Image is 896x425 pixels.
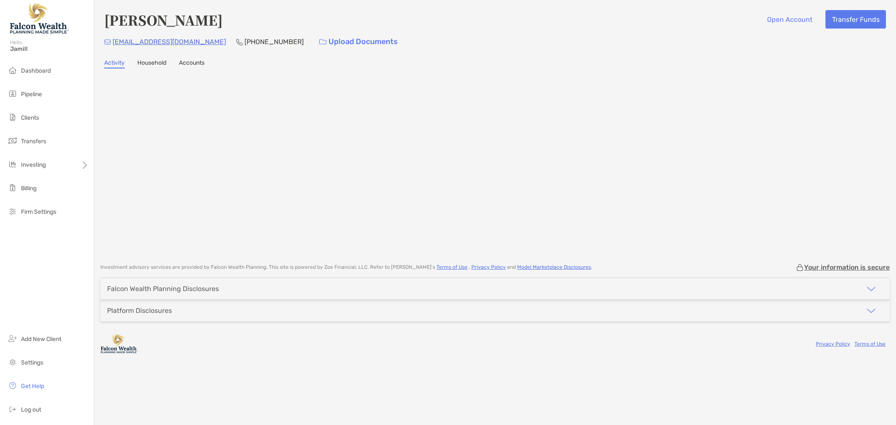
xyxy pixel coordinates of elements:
img: pipeline icon [8,89,18,99]
p: Investment advisory services are provided by Falcon Wealth Planning . This site is powered by Zoe... [100,264,592,270]
img: Falcon Wealth Planning Logo [10,3,69,34]
img: Email Icon [104,39,111,45]
img: add_new_client icon [8,333,18,344]
img: Phone Icon [236,39,243,45]
img: settings icon [8,357,18,367]
a: Terms of Use [854,341,885,347]
p: [EMAIL_ADDRESS][DOMAIN_NAME] [113,37,226,47]
a: Accounts [179,59,205,68]
a: Terms of Use [436,264,468,270]
a: Privacy Policy [816,341,850,347]
a: Household [137,59,166,68]
img: dashboard icon [8,65,18,75]
span: Jamil! [10,45,89,52]
img: icon arrow [866,284,876,294]
div: Platform Disclosures [107,307,172,315]
a: Upload Documents [314,33,403,51]
button: Open Account [760,10,819,29]
p: Your information is secure [804,263,890,271]
span: Firm Settings [21,208,56,215]
span: Add New Client [21,336,61,343]
img: firm-settings icon [8,206,18,216]
img: company logo [100,334,138,353]
img: investing icon [8,159,18,169]
h4: [PERSON_NAME] [104,10,223,29]
span: Pipeline [21,91,42,98]
img: get-help icon [8,380,18,391]
p: [PHONE_NUMBER] [244,37,304,47]
span: Dashboard [21,67,51,74]
span: Settings [21,359,43,366]
a: Activity [104,59,125,68]
img: billing icon [8,183,18,193]
img: icon arrow [866,306,876,316]
span: Clients [21,114,39,121]
div: Falcon Wealth Planning Disclosures [107,285,219,293]
span: Investing [21,161,46,168]
span: Transfers [21,138,46,145]
img: transfers icon [8,136,18,146]
img: logout icon [8,404,18,414]
span: Billing [21,185,37,192]
img: clients icon [8,112,18,122]
span: Get Help [21,383,44,390]
a: Privacy Policy [471,264,506,270]
a: Model Marketplace Disclosures [517,264,591,270]
button: Transfer Funds [825,10,886,29]
span: Log out [21,406,41,413]
img: button icon [319,39,326,45]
